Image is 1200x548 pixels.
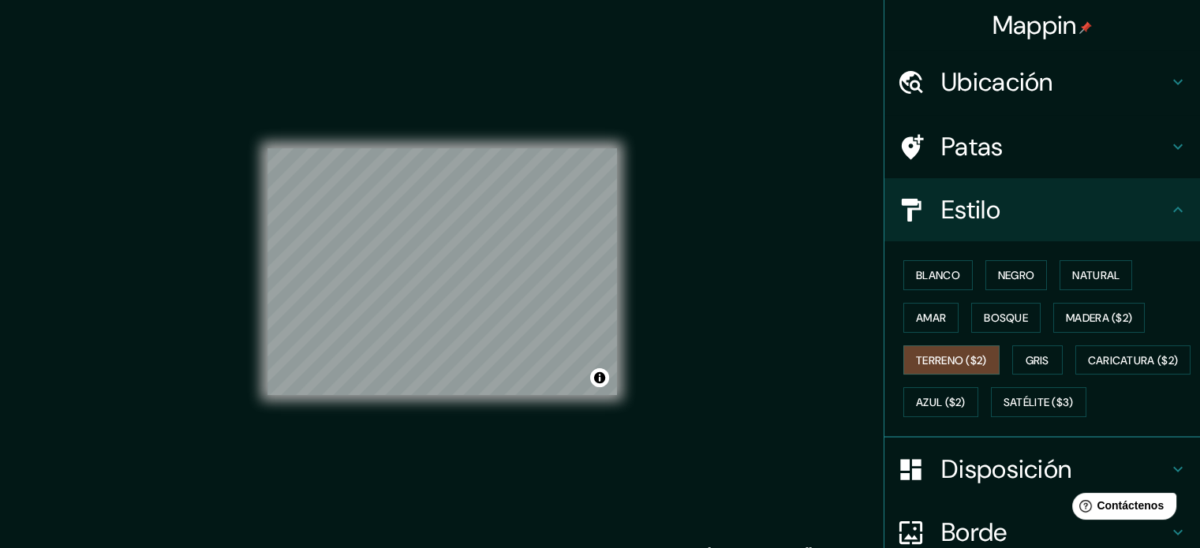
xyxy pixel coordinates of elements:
font: Madera ($2) [1066,311,1132,325]
button: Gris [1012,345,1063,375]
button: Satélite ($3) [991,387,1086,417]
button: Activar o desactivar atribución [590,368,609,387]
font: Natural [1072,268,1120,282]
font: Caricatura ($2) [1088,353,1179,367]
div: Ubicación [884,50,1200,114]
font: Mappin [993,9,1077,42]
button: Caricatura ($2) [1075,345,1191,375]
font: Patas [941,130,1004,163]
div: Disposición [884,438,1200,501]
font: Ubicación [941,65,1053,99]
font: Azul ($2) [916,396,966,410]
img: pin-icon.png [1079,21,1092,34]
font: Bosque [984,311,1028,325]
button: Azul ($2) [903,387,978,417]
font: Blanco [916,268,960,282]
iframe: Lanzador de widgets de ayuda [1060,486,1183,531]
div: Estilo [884,178,1200,241]
font: Satélite ($3) [1004,396,1074,410]
canvas: Mapa [267,148,617,395]
font: Estilo [941,193,1000,226]
font: Amar [916,311,946,325]
button: Terreno ($2) [903,345,1000,375]
button: Negro [985,260,1048,290]
button: Natural [1060,260,1132,290]
div: Patas [884,115,1200,178]
button: Madera ($2) [1053,303,1145,333]
button: Bosque [971,303,1041,333]
font: Gris [1026,353,1049,367]
font: Negro [998,268,1035,282]
font: Disposición [941,453,1071,486]
button: Amar [903,303,959,333]
font: Terreno ($2) [916,353,987,367]
button: Blanco [903,260,973,290]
